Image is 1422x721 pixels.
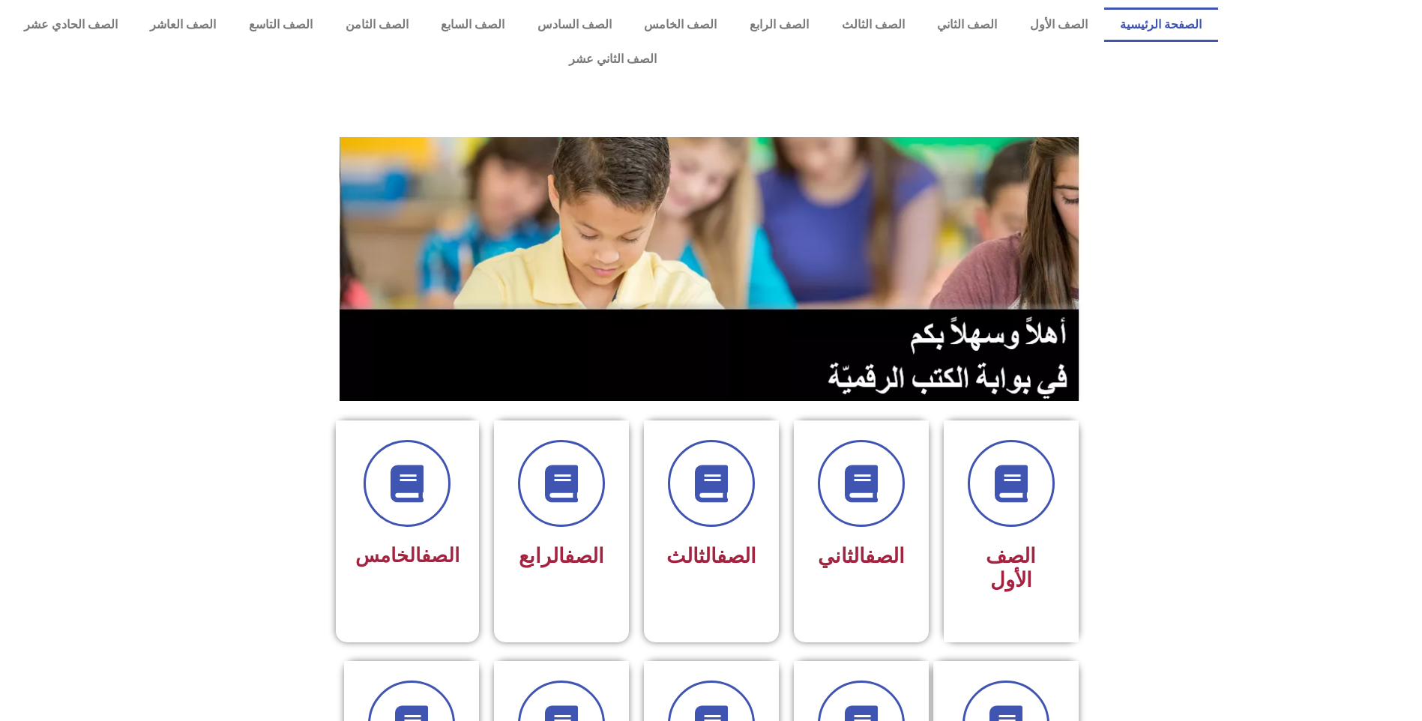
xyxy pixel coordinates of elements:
[424,7,521,42] a: الصف السابع
[818,544,905,568] span: الثاني
[865,544,905,568] a: الصف
[421,544,460,567] a: الصف
[521,7,628,42] a: الصف السادس
[232,7,329,42] a: الصف التاسع
[1104,7,1219,42] a: الصفحة الرئيسية
[329,7,425,42] a: الصف الثامن
[628,7,734,42] a: الصف الخامس
[717,544,756,568] a: الصف
[134,7,233,42] a: الصف العاشر
[986,544,1036,592] span: الصف الأول
[921,7,1013,42] a: الصف الثاني
[519,544,604,568] span: الرابع
[825,7,921,42] a: الصف الثالث
[1013,7,1104,42] a: الصف الأول
[7,42,1218,76] a: الصف الثاني عشر
[564,544,604,568] a: الصف
[666,544,756,568] span: الثالث
[733,7,825,42] a: الصف الرابع
[7,7,134,42] a: الصف الحادي عشر
[355,544,460,567] span: الخامس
